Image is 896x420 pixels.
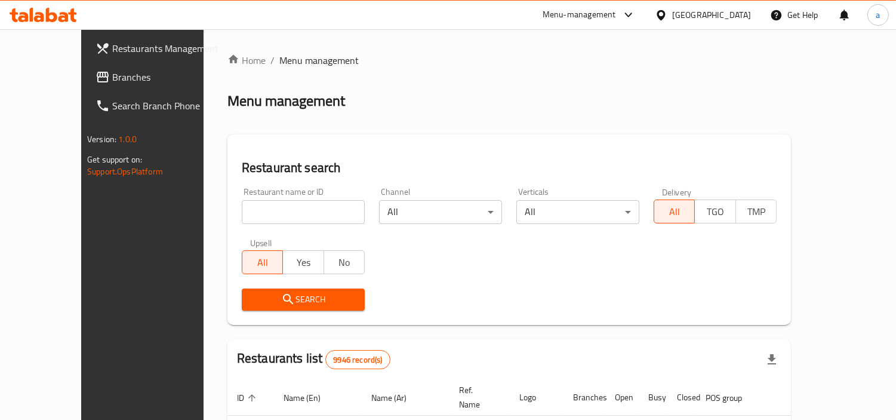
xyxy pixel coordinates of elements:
[758,345,786,374] div: Export file
[516,200,639,224] div: All
[672,8,751,22] div: [GEOGRAPHIC_DATA]
[654,200,695,223] button: All
[510,379,564,416] th: Logo
[227,91,345,111] h2: Menu management
[459,383,495,412] span: Ref. Name
[242,250,283,274] button: All
[735,200,777,223] button: TMP
[112,99,221,113] span: Search Branch Phone
[564,379,605,416] th: Branches
[237,391,260,405] span: ID
[543,8,616,22] div: Menu-management
[279,53,359,68] span: Menu management
[251,292,355,307] span: Search
[242,289,365,311] button: Search
[662,188,692,196] label: Delivery
[329,254,360,271] span: No
[87,131,116,147] span: Version:
[324,250,365,274] button: No
[282,250,324,274] button: Yes
[288,254,319,271] span: Yes
[326,354,389,366] span: 9946 record(s)
[659,203,690,220] span: All
[667,379,696,416] th: Closed
[270,53,275,68] li: /
[242,159,777,177] h2: Restaurant search
[741,203,772,220] span: TMP
[227,53,266,68] a: Home
[86,91,231,120] a: Search Branch Phone
[112,41,221,56] span: Restaurants Management
[700,203,731,220] span: TGO
[379,200,502,224] div: All
[694,200,735,223] button: TGO
[118,131,137,147] span: 1.0.0
[639,379,667,416] th: Busy
[706,391,758,405] span: POS group
[284,391,336,405] span: Name (En)
[112,70,221,84] span: Branches
[87,152,142,167] span: Get support on:
[605,379,639,416] th: Open
[325,350,390,369] div: Total records count
[242,200,365,224] input: Search for restaurant name or ID..
[86,63,231,91] a: Branches
[86,34,231,63] a: Restaurants Management
[371,391,422,405] span: Name (Ar)
[237,350,390,369] h2: Restaurants list
[87,164,163,179] a: Support.OpsPlatform
[227,53,791,68] nav: breadcrumb
[250,238,272,247] label: Upsell
[876,8,880,22] span: a
[247,254,278,271] span: All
